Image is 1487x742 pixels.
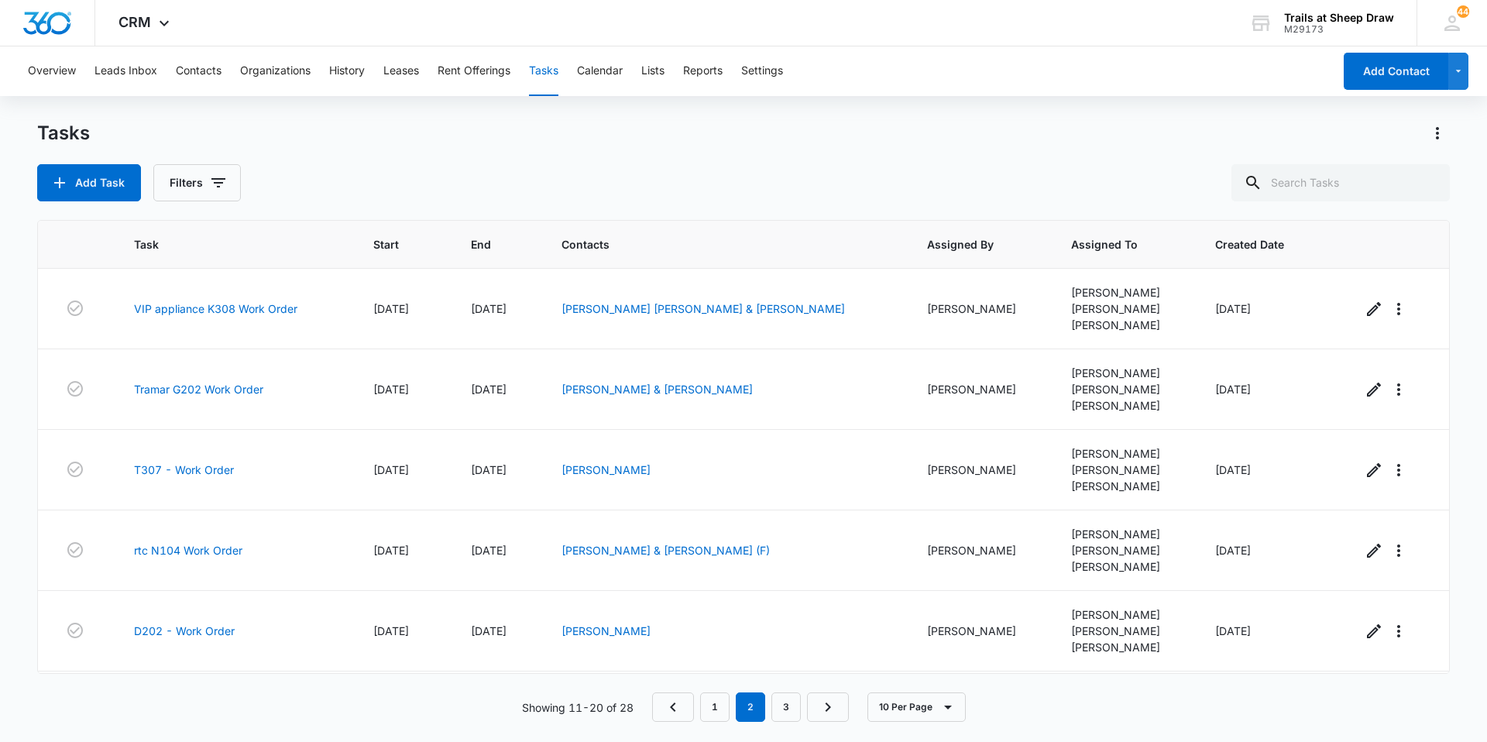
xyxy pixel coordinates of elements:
[561,544,770,557] a: [PERSON_NAME] & [PERSON_NAME] (F)
[529,46,558,96] button: Tasks
[1344,53,1448,90] button: Add Contact
[1071,606,1178,623] div: [PERSON_NAME]
[1215,463,1251,476] span: [DATE]
[1284,24,1394,35] div: account id
[641,46,665,96] button: Lists
[471,383,507,396] span: [DATE]
[1215,302,1251,315] span: [DATE]
[1284,12,1394,24] div: account name
[652,692,694,722] a: Previous Page
[1215,544,1251,557] span: [DATE]
[134,623,235,639] a: D202 - Work Order
[1457,5,1469,18] span: 44
[522,699,634,716] p: Showing 11-20 of 28
[37,122,90,145] h1: Tasks
[1457,5,1469,18] div: notifications count
[561,236,867,252] span: Contacts
[176,46,222,96] button: Contacts
[736,692,765,722] em: 2
[867,692,966,722] button: 10 Per Page
[927,381,1034,397] div: [PERSON_NAME]
[927,301,1034,317] div: [PERSON_NAME]
[683,46,723,96] button: Reports
[1071,526,1178,542] div: [PERSON_NAME]
[471,236,502,252] span: End
[561,302,845,315] a: [PERSON_NAME] [PERSON_NAME] & [PERSON_NAME]
[383,46,419,96] button: Leases
[1071,236,1156,252] span: Assigned To
[1071,317,1178,333] div: [PERSON_NAME]
[1215,236,1302,252] span: Created Date
[1071,301,1178,317] div: [PERSON_NAME]
[373,624,409,637] span: [DATE]
[1071,478,1178,494] div: [PERSON_NAME]
[438,46,510,96] button: Rent Offerings
[37,164,141,201] button: Add Task
[1071,397,1178,414] div: [PERSON_NAME]
[561,383,753,396] a: [PERSON_NAME] & [PERSON_NAME]
[134,236,314,252] span: Task
[134,542,242,558] a: rtc N104 Work Order
[1071,639,1178,655] div: [PERSON_NAME]
[373,236,410,252] span: Start
[471,302,507,315] span: [DATE]
[240,46,311,96] button: Organizations
[561,463,651,476] a: [PERSON_NAME]
[577,46,623,96] button: Calendar
[471,544,507,557] span: [DATE]
[561,624,651,637] a: [PERSON_NAME]
[373,544,409,557] span: [DATE]
[927,236,1011,252] span: Assigned By
[1071,365,1178,381] div: [PERSON_NAME]
[471,463,507,476] span: [DATE]
[771,692,801,722] a: Page 3
[652,692,849,722] nav: Pagination
[807,692,849,722] a: Next Page
[1231,164,1450,201] input: Search Tasks
[1071,542,1178,558] div: [PERSON_NAME]
[741,46,783,96] button: Settings
[134,462,234,478] a: T307 - Work Order
[1071,381,1178,397] div: [PERSON_NAME]
[1425,121,1450,146] button: Actions
[373,302,409,315] span: [DATE]
[1215,383,1251,396] span: [DATE]
[118,14,151,30] span: CRM
[28,46,76,96] button: Overview
[1071,462,1178,478] div: [PERSON_NAME]
[927,623,1034,639] div: [PERSON_NAME]
[1071,623,1178,639] div: [PERSON_NAME]
[1071,284,1178,301] div: [PERSON_NAME]
[927,542,1034,558] div: [PERSON_NAME]
[1071,558,1178,575] div: [PERSON_NAME]
[1071,445,1178,462] div: [PERSON_NAME]
[373,463,409,476] span: [DATE]
[134,381,263,397] a: Tramar G202 Work Order
[134,301,297,317] a: VIP appliance K308 Work Order
[1215,624,1251,637] span: [DATE]
[329,46,365,96] button: History
[153,164,241,201] button: Filters
[94,46,157,96] button: Leads Inbox
[700,692,730,722] a: Page 1
[927,462,1034,478] div: [PERSON_NAME]
[373,383,409,396] span: [DATE]
[471,624,507,637] span: [DATE]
